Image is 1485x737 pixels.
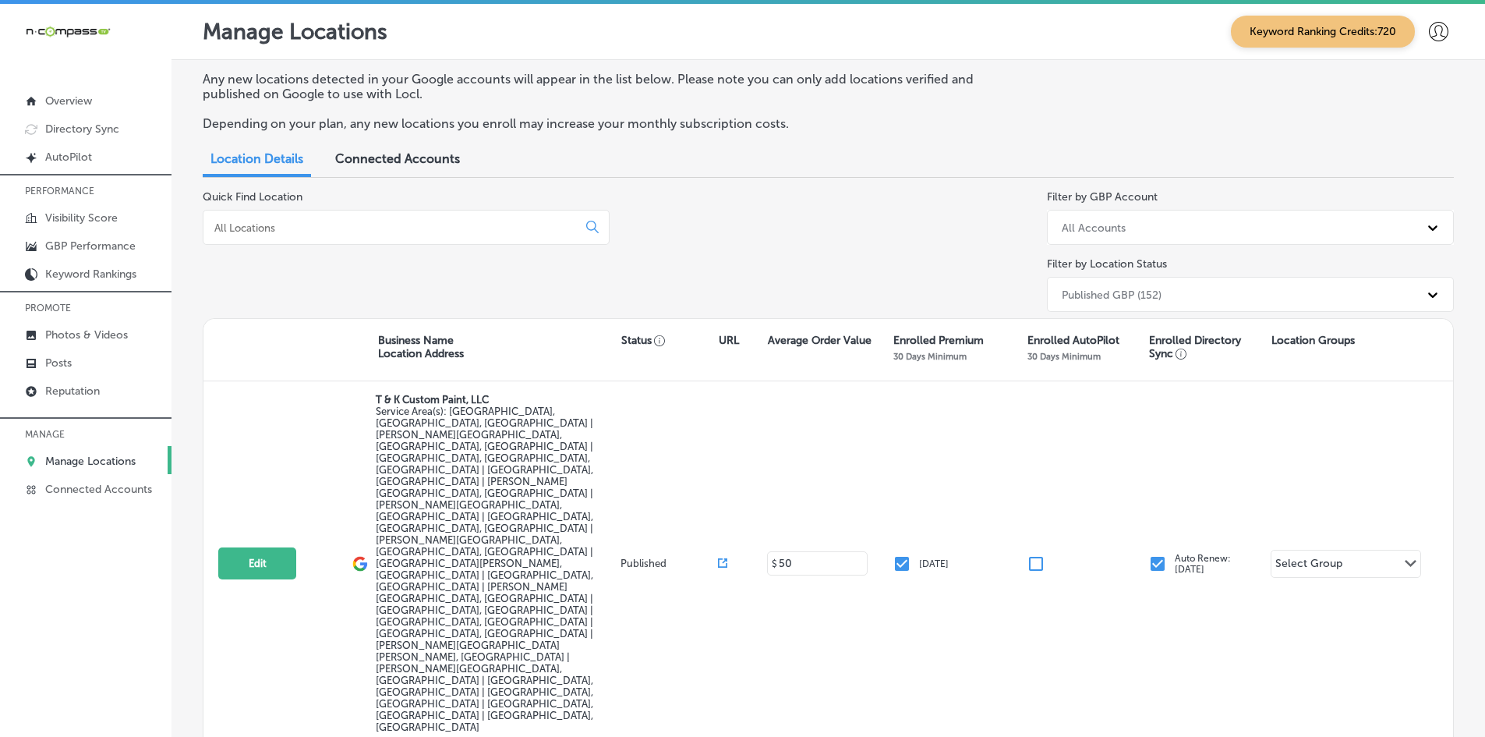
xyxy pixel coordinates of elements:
[45,268,136,281] p: Keyword Rankings
[203,72,1016,101] p: Any new locations detected in your Google accounts will appear in the list below. Please note you...
[1027,351,1101,362] p: 30 Days Minimum
[893,334,984,347] p: Enrolled Premium
[45,94,92,108] p: Overview
[772,558,777,569] p: $
[218,547,296,579] button: Edit
[1062,288,1161,301] div: Published GBP (152)
[45,328,128,342] p: Photos & Videos
[768,334,872,347] p: Average Order Value
[1175,553,1231,575] p: Auto Renew: [DATE]
[25,24,111,39] img: 660ab0bf-5cc7-4cb8-ba1c-48b5ae0f18e60NCTV_CLogo_TV_Black_-500x88.png
[210,151,303,166] span: Location Details
[203,116,1016,131] p: Depending on your plan, any new locations you enroll may increase your monthly subscription costs.
[376,406,593,733] span: Nocatee, FL, USA | Asbury Lake, FL, USA | Jacksonville, FL, USA | Lawtey, FL 32058, USA | Starke,...
[45,483,152,496] p: Connected Accounts
[213,221,574,235] input: All Locations
[45,122,119,136] p: Directory Sync
[893,351,967,362] p: 30 Days Minimum
[1047,257,1167,271] label: Filter by Location Status
[352,556,368,572] img: logo
[1271,334,1355,347] p: Location Groups
[1149,334,1263,360] p: Enrolled Directory Sync
[919,558,949,569] p: [DATE]
[45,384,100,398] p: Reputation
[1275,557,1342,575] div: Select Group
[203,19,387,44] p: Manage Locations
[1062,221,1126,234] div: All Accounts
[45,455,136,468] p: Manage Locations
[376,394,616,406] p: T & K Custom Paint, LLC
[621,558,718,569] p: Published
[621,334,719,347] p: Status
[719,334,739,347] p: URL
[203,190,302,204] label: Quick Find Location
[335,151,460,166] span: Connected Accounts
[45,211,118,225] p: Visibility Score
[45,239,136,253] p: GBP Performance
[1047,190,1158,204] label: Filter by GBP Account
[1027,334,1119,347] p: Enrolled AutoPilot
[1231,16,1415,48] span: Keyword Ranking Credits: 720
[378,334,464,360] p: Business Name Location Address
[45,356,72,370] p: Posts
[45,151,92,164] p: AutoPilot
